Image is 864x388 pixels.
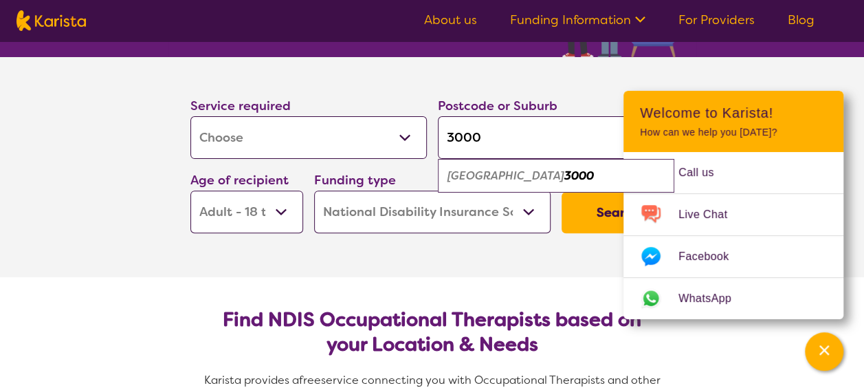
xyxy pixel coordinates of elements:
[424,12,477,28] a: About us
[623,152,843,319] ul: Choose channel
[640,105,827,121] h2: Welcome to Karista!
[562,192,674,233] button: Search
[788,12,815,28] a: Blog
[204,373,299,387] span: Karista provides a
[510,12,645,28] a: Funding Information
[447,169,564,183] em: [GEOGRAPHIC_DATA]
[805,332,843,371] button: Channel Menu
[623,91,843,319] div: Channel Menu
[190,172,289,188] label: Age of recipient
[564,169,594,183] em: 3000
[314,172,396,188] label: Funding type
[445,163,667,189] div: Melbourne 3000
[190,98,291,114] label: Service required
[640,127,827,138] p: How can we help you [DATE]?
[678,12,755,28] a: For Providers
[678,162,731,183] span: Call us
[438,98,557,114] label: Postcode or Suburb
[623,278,843,319] a: Web link opens in a new tab.
[299,373,321,387] span: free
[201,308,663,357] h2: Find NDIS Occupational Therapists based on your Location & Needs
[16,10,86,31] img: Karista logo
[438,116,674,159] input: Type
[678,288,748,309] span: WhatsApp
[678,204,744,225] span: Live Chat
[678,246,745,267] span: Facebook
